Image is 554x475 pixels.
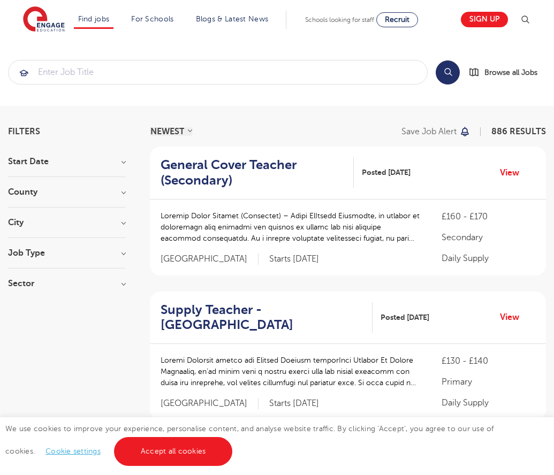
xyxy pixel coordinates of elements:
[436,60,460,85] button: Search
[442,376,535,388] p: Primary
[461,12,508,27] a: Sign up
[376,12,418,27] a: Recruit
[161,157,345,188] h2: General Cover Teacher (Secondary)
[500,166,527,180] a: View
[491,127,546,136] span: 886 RESULTS
[442,355,535,367] p: £130 - £140
[78,15,110,23] a: Find jobs
[442,396,535,409] p: Daily Supply
[161,157,354,188] a: General Cover Teacher (Secondary)
[8,249,126,257] h3: Job Type
[385,16,409,24] span: Recruit
[23,6,65,33] img: Engage Education
[442,252,535,265] p: Daily Supply
[8,188,126,196] h3: County
[8,279,126,288] h3: Sector
[5,425,494,455] span: We use cookies to improve your experience, personalise content, and analyse website traffic. By c...
[381,312,429,323] span: Posted [DATE]
[45,447,101,455] a: Cookie settings
[114,437,233,466] a: Accept all cookies
[131,15,173,23] a: For Schools
[500,310,527,324] a: View
[161,302,373,333] a: Supply Teacher - [GEOGRAPHIC_DATA]
[161,398,259,409] span: [GEOGRAPHIC_DATA]
[8,127,40,136] span: Filters
[305,16,374,24] span: Schools looking for staff
[401,127,457,136] p: Save job alert
[161,210,420,244] p: Loremip Dolor Sitamet (Consectet) – Adipi ElItsedd Eiusmodte, in utlabor et doloremagn aliq enima...
[468,66,546,79] a: Browse all Jobs
[196,15,269,23] a: Blogs & Latest News
[442,210,535,223] p: £160 - £170
[484,66,537,79] span: Browse all Jobs
[161,355,420,388] p: Loremi Dolorsit ametco adi Elitsed Doeiusm temporInci Utlabor Et Dolore Magnaaliq, en’ad minim ve...
[8,60,428,85] div: Submit
[9,60,427,84] input: Submit
[401,127,470,136] button: Save job alert
[161,302,364,333] h2: Supply Teacher - [GEOGRAPHIC_DATA]
[269,254,319,265] p: Starts [DATE]
[442,231,535,244] p: Secondary
[269,398,319,409] p: Starts [DATE]
[8,218,126,227] h3: City
[362,167,411,178] span: Posted [DATE]
[8,157,126,166] h3: Start Date
[161,254,259,265] span: [GEOGRAPHIC_DATA]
